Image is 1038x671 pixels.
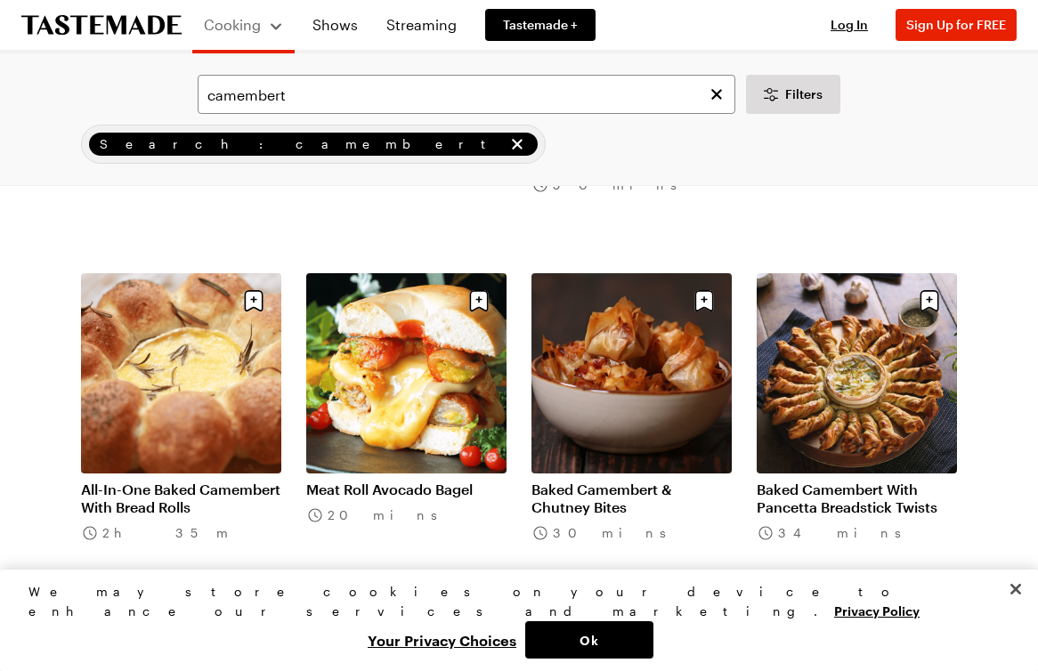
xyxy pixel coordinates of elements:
[81,481,281,516] a: All-In-One Baked Camembert With Bread Rolls
[21,15,182,36] a: To Tastemade Home Page
[462,284,496,318] button: Save recipe
[707,85,726,104] button: Clear search
[485,9,596,41] a: Tastemade +
[100,134,504,154] span: Search: camembert
[237,284,271,318] button: Save recipe
[906,17,1006,32] span: Sign Up for FREE
[507,134,527,154] button: remove Search: camembert
[531,481,732,516] a: Baked Camembert & Chutney Bites
[814,16,885,34] button: Log In
[912,284,946,318] button: Save recipe
[996,570,1035,609] button: Close
[525,621,653,659] button: Ok
[204,16,261,33] span: Cooking
[28,582,994,621] div: We may store cookies on your device to enhance our services and marketing.
[834,602,920,618] a: More information about your privacy, opens in a new tab
[28,582,994,659] div: Privacy
[757,481,957,516] a: Baked Camembert With Pancetta Breadstick Twists
[203,7,284,43] button: Cooking
[746,75,840,114] button: Desktop filters
[785,85,823,103] span: Filters
[687,284,721,318] button: Save recipe
[831,17,868,32] span: Log In
[503,16,578,34] span: Tastemade +
[306,481,507,498] a: Meat Roll Avocado Bagel
[359,621,525,659] button: Your Privacy Choices
[896,9,1017,41] button: Sign Up for FREE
